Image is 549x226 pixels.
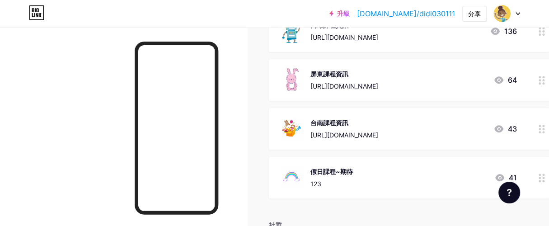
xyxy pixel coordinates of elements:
font: 分享 [468,10,481,18]
font: [DOMAIN_NAME]/didi030111 [357,9,455,18]
img: 屏東課程資訊 [280,68,303,92]
font: 136 [504,27,517,36]
font: [URL][DOMAIN_NAME] [310,131,378,139]
font: 假日課程~期待 [310,168,353,175]
font: [URL][DOMAIN_NAME] [310,33,378,41]
img: didi030111 [493,5,511,22]
font: [URL][DOMAIN_NAME] [310,82,378,90]
img: 台南課程資訊 [280,117,303,141]
font: 台南課程資訊 [310,119,348,127]
font: 43 [508,124,517,133]
a: [DOMAIN_NAME]/didi030111 [357,8,455,19]
font: 41 [509,173,517,182]
img: 高雄課程資訊 [280,19,303,43]
font: 64 [508,75,517,85]
font: 屏東課程資訊 [310,70,348,78]
font: 123 [310,180,321,188]
img: 假日課程~期待 [280,166,303,189]
font: 升級 [337,9,350,17]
